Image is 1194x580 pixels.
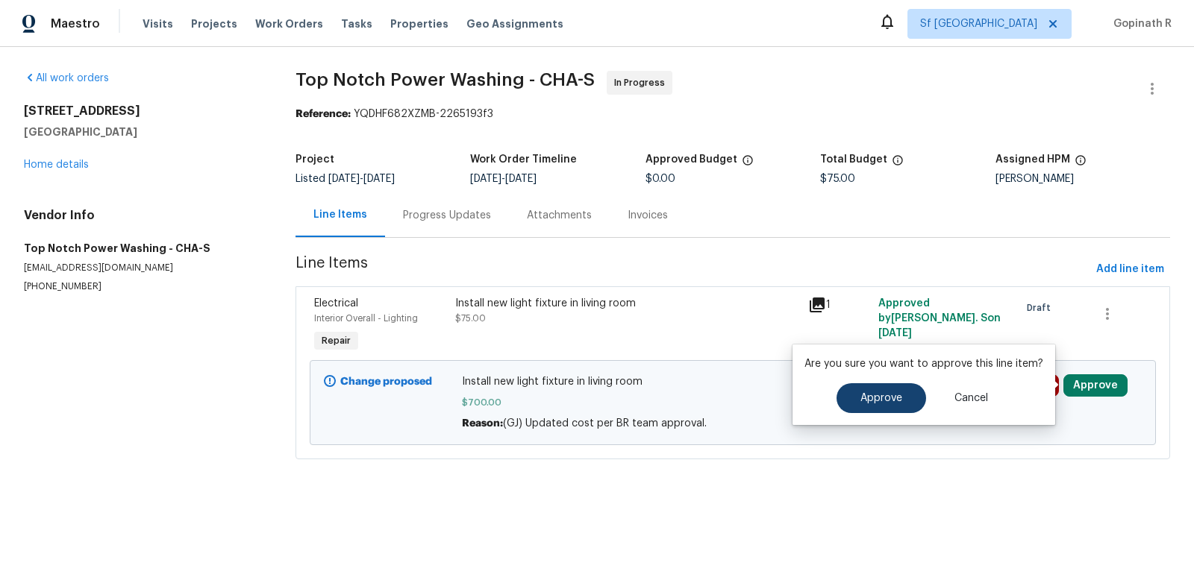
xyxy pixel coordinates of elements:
span: The total cost of line items that have been proposed by Opendoor. This sum includes line items th... [892,154,904,174]
span: Interior Overall - Lighting [314,314,418,323]
span: Tasks [341,19,372,29]
span: Approve [860,393,902,404]
button: Cancel [931,383,1012,413]
button: Approve [1063,374,1128,397]
span: $75.00 [820,174,855,184]
span: - [328,174,395,184]
span: [DATE] [878,328,912,338]
span: Projects [191,16,237,31]
span: In Progress [614,75,671,90]
p: [EMAIL_ADDRESS][DOMAIN_NAME] [24,262,260,274]
span: Line Items [296,256,1090,283]
h5: Total Budget [820,154,887,165]
div: [PERSON_NAME] [995,174,1170,184]
span: Gopinath R [1107,16,1172,31]
span: (GJ) Updated cost per BR team approval. [503,418,707,429]
span: Sf [GEOGRAPHIC_DATA] [920,16,1037,31]
div: Install new light fixture in living room [455,296,799,311]
span: Visits [143,16,173,31]
span: Listed [296,174,395,184]
span: Cancel [954,393,988,404]
span: [DATE] [328,174,360,184]
span: The total cost of line items that have been approved by both Opendoor and the Trade Partner. This... [742,154,754,174]
a: Home details [24,160,89,170]
h5: Top Notch Power Washing - CHA-S [24,241,260,256]
span: Install new light fixture in living room [462,374,1004,389]
span: [DATE] [363,174,395,184]
div: YQDHF682XZMB-2265193f3 [296,107,1170,122]
div: Progress Updates [403,208,491,223]
h5: Project [296,154,334,165]
button: Add line item [1090,256,1170,283]
span: Electrical [314,298,358,309]
a: All work orders [24,73,109,83]
h5: Work Order Timeline [470,154,577,165]
span: $700.00 [462,395,1004,410]
h4: Vendor Info [24,208,260,223]
b: Change proposed [340,376,432,387]
span: Geo Assignments [466,16,563,31]
div: Attachments [527,208,592,223]
span: $0.00 [646,174,675,184]
span: Approved by [PERSON_NAME]. S on [878,298,1001,338]
span: Draft [1027,300,1057,315]
span: - [470,174,537,184]
span: Properties [390,16,448,31]
p: Are you sure you want to approve this line item? [804,356,1043,371]
div: 1 [808,296,869,314]
p: [PHONE_NUMBER] [24,280,260,293]
span: Maestro [51,16,100,31]
button: Approve [837,383,926,413]
span: [DATE] [505,174,537,184]
span: Repair [316,333,357,348]
span: $75.00 [455,314,486,323]
h5: [GEOGRAPHIC_DATA] [24,124,260,139]
span: Reason: [462,418,503,429]
span: The hpm assigned to this work order. [1075,154,1087,174]
span: Work Orders [255,16,323,31]
span: [DATE] [470,174,501,184]
b: Reference: [296,109,351,119]
span: Top Notch Power Washing - CHA-S [296,71,595,89]
h2: [STREET_ADDRESS] [24,104,260,119]
div: Invoices [628,208,668,223]
h5: Approved Budget [646,154,737,165]
span: Add line item [1096,260,1164,279]
div: Line Items [313,207,367,222]
h5: Assigned HPM [995,154,1070,165]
